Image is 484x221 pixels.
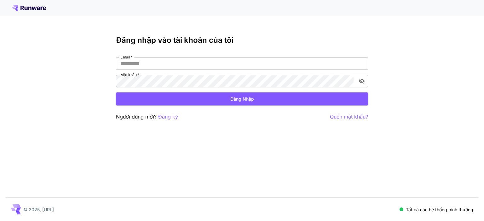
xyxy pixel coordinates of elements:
[120,55,130,59] font: Email
[120,72,137,77] font: Mật khẩu
[116,113,157,120] font: Người dùng mới?
[406,207,473,212] font: Tất cả các hệ thống bình thường
[23,207,54,212] font: © 2025, [URL]
[356,75,367,87] button: bật/tắt hiển thị mật khẩu
[230,96,254,102] font: Đăng nhập
[116,92,368,105] button: Đăng nhập
[116,36,233,45] font: Đăng nhập vào tài khoản của tôi
[330,113,368,120] font: Quên mật khẩu?
[330,113,368,121] button: Quên mật khẩu?
[158,113,178,120] font: Đăng ký
[158,113,178,121] button: Đăng ký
